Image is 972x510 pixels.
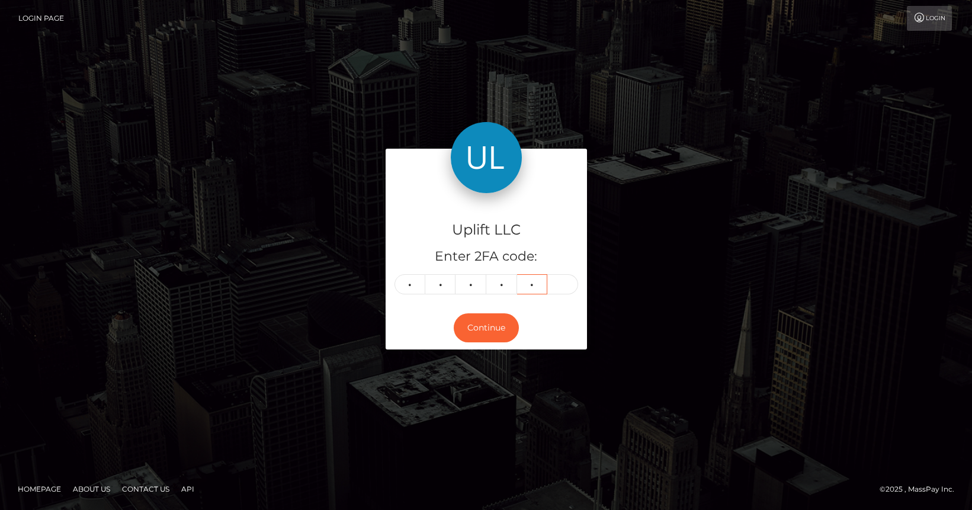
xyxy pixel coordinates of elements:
button: Continue [454,313,519,342]
a: Contact Us [117,480,174,498]
img: Uplift LLC [451,122,522,193]
h5: Enter 2FA code: [394,248,578,266]
a: Login [907,6,952,31]
a: API [177,480,199,498]
a: Login Page [18,6,64,31]
h4: Uplift LLC [394,220,578,240]
div: © 2025 , MassPay Inc. [880,483,963,496]
a: About Us [68,480,115,498]
a: Homepage [13,480,66,498]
